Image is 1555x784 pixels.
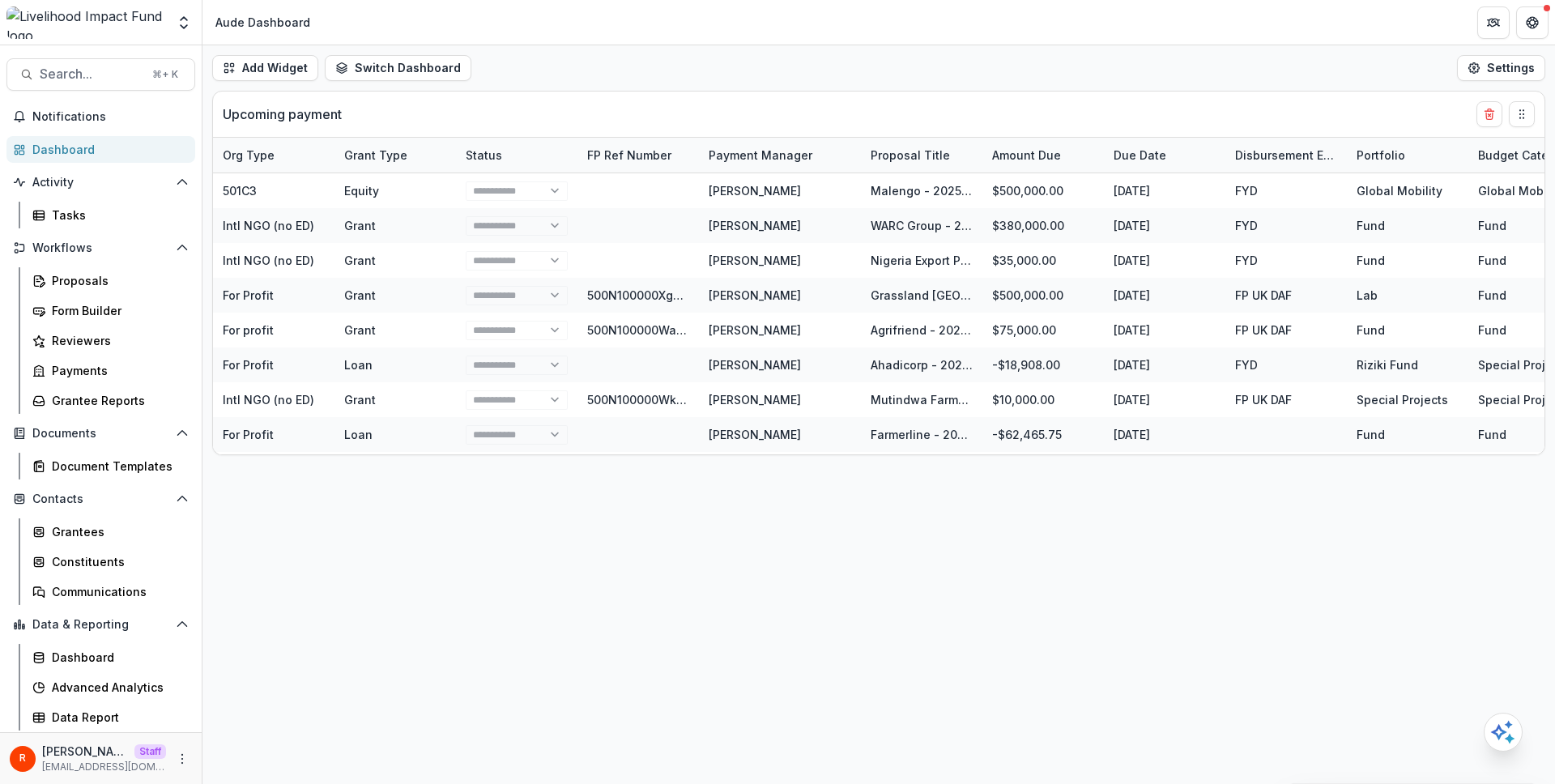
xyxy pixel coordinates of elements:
div: Grant Type [334,138,456,173]
div: Grant [344,252,376,269]
img: Livelihood Impact Fund logo [6,6,166,39]
div: -$18,908.00 [982,347,1104,382]
button: Drag [1509,101,1535,127]
button: More [173,749,192,769]
button: Notifications [6,104,195,130]
div: [DATE] [1104,208,1225,243]
div: Grant Type [334,147,417,164]
div: FP Ref Number [577,147,681,164]
p: Staff [134,744,166,759]
div: Reviewers [52,332,182,349]
span: Contacts [32,492,169,506]
div: Lab [1357,287,1378,304]
div: Fund [1478,322,1506,339]
div: FYD [1235,356,1258,373]
div: Intl NGO (no ED) [223,391,314,408]
div: FP Ref Number [577,138,699,173]
div: Global Mobility [1357,182,1442,199]
span: Search... [40,66,143,82]
div: Dashboard [52,649,182,666]
div: Riziki Fund [1357,356,1418,373]
div: Payments [52,362,182,379]
div: Ahadicorp - 2024 Loan [871,356,973,373]
span: Data & Reporting [32,618,169,632]
a: Advanced Analytics [26,674,195,701]
div: $380,000.00 [982,208,1104,243]
div: [DATE] [1104,382,1225,417]
button: Settings [1457,55,1545,81]
div: Due Date [1104,138,1225,173]
div: Org type [213,138,334,173]
div: Amount Due [982,147,1071,164]
div: $75,000.00 [982,313,1104,347]
div: Payment Manager [699,138,861,173]
div: Advanced Analytics [52,679,182,696]
div: Disbursement Entity [1225,138,1347,173]
button: Search... [6,58,195,91]
div: Payment Manager [699,147,822,164]
div: FP UK DAF [1235,391,1292,408]
a: Document Templates [26,453,195,479]
div: Constituents [52,553,182,570]
div: $500,000.00 [982,173,1104,208]
div: -$62,465.75 [982,417,1104,452]
div: Intl NGO (no ED) [223,252,314,269]
button: Partners [1477,6,1510,39]
div: Amount Due [982,138,1104,173]
div: [DATE] [1104,278,1225,313]
div: Due Date [1104,147,1176,164]
a: Reviewers [26,327,195,354]
div: Data Report [52,709,182,726]
div: FYD [1235,217,1258,234]
button: Open AI Assistant [1484,713,1523,752]
nav: breadcrumb [209,11,317,34]
button: Get Help [1516,6,1549,39]
span: Notifications [32,110,189,124]
div: Grantee Reports [52,392,182,409]
div: Fund [1357,217,1385,234]
div: For Profit [223,426,274,443]
p: Upcoming payment [223,104,342,124]
div: [PERSON_NAME] [709,287,801,304]
div: FP UK DAF [1235,287,1292,304]
button: Open Workflows [6,235,195,261]
div: Fund [1357,322,1385,339]
div: Grant [344,322,376,339]
div: Intl NGO (no ED) [223,217,314,234]
div: Fund [1478,252,1506,269]
div: WARC Group - 2025 Investment [871,217,973,234]
div: 500N100000XgsFYIAZ [587,287,689,304]
button: Add Widget [212,55,318,81]
div: $10,000.00 [982,382,1104,417]
div: FYD [1235,182,1258,199]
div: $500,000.00 [982,452,1104,487]
div: [PERSON_NAME] [709,182,801,199]
div: Grant [344,391,376,408]
div: [PERSON_NAME] [709,252,801,269]
div: Grant [344,217,376,234]
div: Portfolio [1347,138,1468,173]
div: [PERSON_NAME] [709,391,801,408]
div: $500,000.00 [982,278,1104,313]
div: ⌘ + K [149,66,181,83]
a: Form Builder [26,297,195,324]
div: Proposal Title [861,138,982,173]
div: Raj [19,753,26,764]
div: 500N100000WkeRTIAZ [587,391,689,408]
div: Equity [344,182,379,199]
div: [PERSON_NAME] [709,217,801,234]
span: Activity [32,176,169,190]
a: Grantees [26,518,195,545]
div: Dashboard [32,141,182,158]
div: Special Projects [1357,391,1448,408]
div: Agrifriend - 2025 Follow on funding [871,322,973,339]
div: For Profit [223,356,274,373]
button: Open Documents [6,420,195,446]
div: 500N100000WanXfIAJ [587,322,689,339]
div: Status [456,147,512,164]
div: For Profit [223,287,274,304]
a: Dashboard [6,136,195,163]
button: Open Data & Reporting [6,611,195,637]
